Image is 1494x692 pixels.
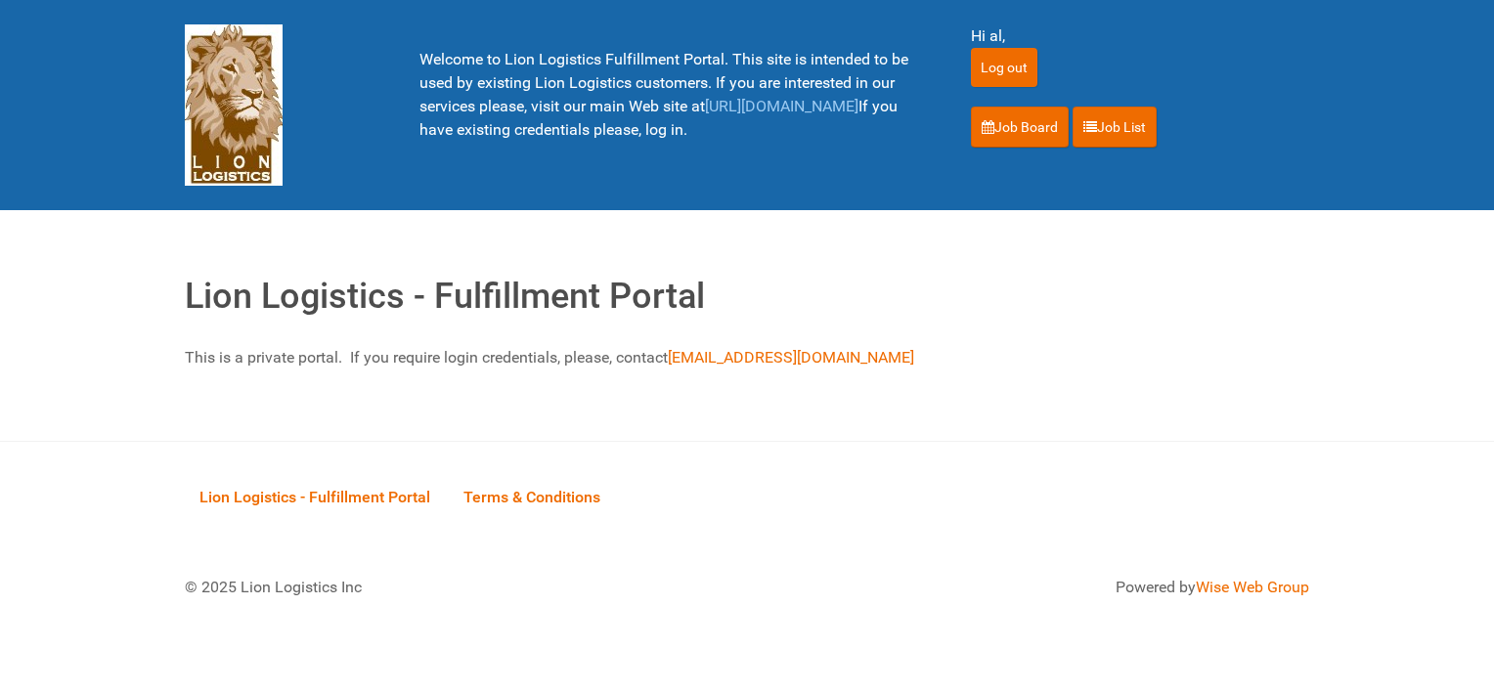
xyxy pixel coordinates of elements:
[185,24,283,186] img: Lion Logistics
[170,561,737,614] div: © 2025 Lion Logistics Inc
[971,24,1309,48] div: Hi al,
[668,348,914,367] a: [EMAIL_ADDRESS][DOMAIN_NAME]
[185,270,1309,323] h1: Lion Logistics - Fulfillment Portal
[449,466,615,527] a: Terms & Conditions
[1073,107,1157,148] a: Job List
[185,346,1309,369] p: This is a private portal. If you require login credentials, please, contact
[199,488,430,506] span: Lion Logistics - Fulfillment Portal
[463,488,600,506] span: Terms & Conditions
[185,466,445,527] a: Lion Logistics - Fulfillment Portal
[971,107,1069,148] a: Job Board
[419,48,922,142] p: Welcome to Lion Logistics Fulfillment Portal. This site is intended to be used by existing Lion L...
[185,95,283,113] a: Lion Logistics
[771,576,1309,599] div: Powered by
[705,97,858,115] a: [URL][DOMAIN_NAME]
[971,48,1037,87] input: Log out
[1196,578,1309,596] a: Wise Web Group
